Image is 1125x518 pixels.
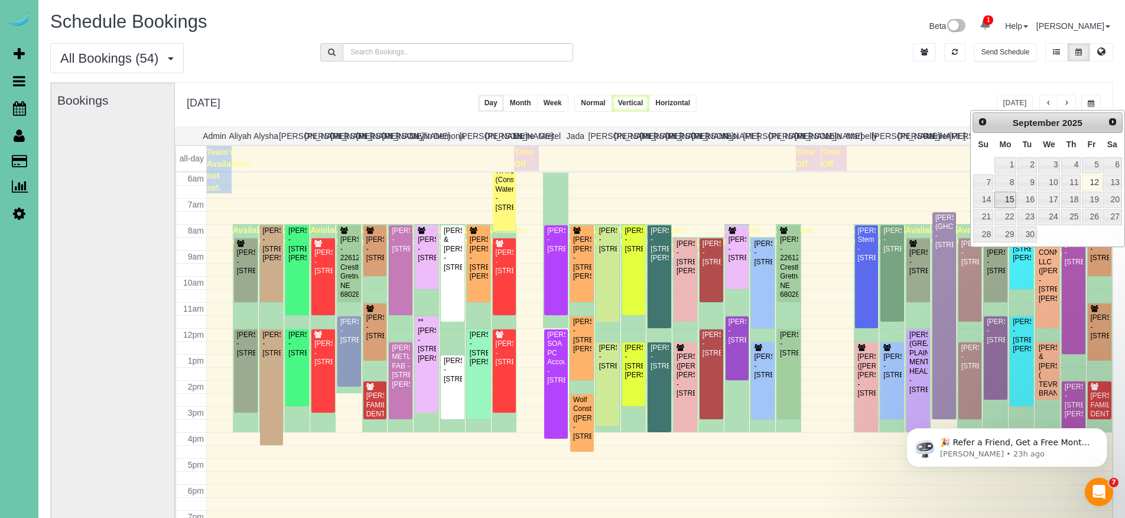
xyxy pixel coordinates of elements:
div: [PERSON_NAME] - [STREET_ADDRESS] [314,248,333,276]
button: Vertical [612,95,650,112]
span: Available time [259,225,295,247]
div: [PERSON_NAME] ([PERSON_NAME]) [PERSON_NAME] - [STREET_ADDRESS] [857,352,876,398]
a: 8 [994,174,1016,190]
th: Reinier [924,127,950,145]
img: New interface [946,19,965,34]
span: 7 [1109,478,1119,487]
div: [PERSON_NAME] - [STREET_ADDRESS][PERSON_NAME] [1064,383,1083,419]
div: [PERSON_NAME] - 22612 Crestline, Gretna, NE 68028 [779,235,798,299]
a: 5 [1082,157,1101,173]
span: Available time [336,225,372,247]
div: [PERSON_NAME] - [STREET_ADDRESS] [599,226,617,254]
th: [PERSON_NAME] [382,127,408,145]
span: 2025 [1062,118,1082,128]
button: Day [478,95,504,112]
div: [PERSON_NAME] - [STREET_ADDRESS][PERSON_NAME] [676,239,695,276]
a: 29 [994,226,1016,242]
div: [PERSON_NAME] - 22612 Crestline, Gretna, NE 68028 [340,235,359,299]
a: 1 [974,12,997,38]
span: Available time [362,225,398,247]
span: Available time [905,225,941,247]
div: [PERSON_NAME] - [STREET_ADDRESS] [391,226,410,254]
div: [PERSON_NAME] - [STREET_ADDRESS] [986,248,1005,276]
div: [PERSON_NAME] [PERSON_NAME] - [STREET_ADDRESS][PERSON_NAME] [573,235,591,281]
div: [PERSON_NAME] - [STREET_ADDRESS] [262,331,281,358]
span: Available time [440,225,476,247]
a: Prev [974,114,991,131]
h3: Bookings [57,93,177,107]
span: Wednesday [1043,140,1055,149]
span: Available time [310,225,346,247]
div: [PERSON_NAME] (GHC) - [STREET_ADDRESS] [935,213,954,250]
a: 12 [1082,174,1101,190]
span: 10am [183,278,204,287]
th: [PERSON_NAME] [614,127,640,145]
a: 21 [973,209,993,225]
span: Available time [414,225,450,247]
span: 4pm [188,434,204,443]
a: Next [1104,114,1121,131]
div: [PERSON_NAME] - [STREET_ADDRESS] [1064,239,1083,267]
a: 11 [1061,174,1081,190]
span: Available time [931,225,967,247]
div: [PERSON_NAME]-Stem - [STREET_ADDRESS] [857,226,876,263]
div: [PERSON_NAME] - [STREET_ADDRESS] [314,339,333,367]
div: [PERSON_NAME] - [STREET_ADDRESS][PERSON_NAME] [1012,318,1031,354]
span: Available time [595,225,631,247]
a: 18 [1061,192,1081,208]
span: Available time [698,238,734,260]
div: [PERSON_NAME] & [PERSON_NAME] ( TEVRA BRANDS ) - [STREET_ADDRESS][PERSON_NAME] [1038,344,1057,426]
span: 11am [183,304,204,313]
span: Available time [854,225,890,247]
iframe: Intercom notifications message [889,403,1125,486]
a: 28 [973,226,993,242]
span: Available time [569,225,605,247]
th: [PERSON_NAME] [950,127,976,145]
span: Tuesday [1022,140,1032,149]
th: Esme [511,127,537,145]
th: Aliyah [227,127,253,145]
span: Team's Availability not set. [207,147,250,192]
div: [PERSON_NAME] - [STREET_ADDRESS] [702,239,721,267]
div: [PERSON_NAME] - [STREET_ADDRESS] [236,248,255,276]
span: 8am [188,226,204,235]
a: 17 [1038,192,1061,208]
th: [PERSON_NAME] [743,127,769,145]
th: [PERSON_NAME] [305,127,331,145]
button: All Bookings (54) [50,43,184,73]
div: [PERSON_NAME] - [STREET_ADDRESS] [547,226,565,254]
button: Normal [574,95,612,112]
th: [PERSON_NAME] [691,127,717,145]
input: Search Bookings.. [343,43,573,61]
div: [PERSON_NAME] METL-FAB - [STREET_ADDRESS][PERSON_NAME] [391,344,410,389]
div: [PERSON_NAME] - [STREET_ADDRESS][PERSON_NAME] [573,318,591,354]
div: [PERSON_NAME] - [STREET_ADDRESS][PERSON_NAME] [469,331,488,367]
div: [PERSON_NAME] - [STREET_ADDRESS] [909,248,928,276]
div: [PERSON_NAME] [PERSON_NAME] - [STREET_ADDRESS][PERSON_NAME] [469,235,488,281]
div: [PERSON_NAME] SOA PC Accountants - [STREET_ADDRESS] [547,331,565,386]
a: Beta [929,21,966,31]
span: Available time [466,225,502,247]
span: Available time [957,225,993,247]
span: Monday [1000,140,1012,149]
button: [DATE] [997,95,1033,112]
span: Available time [1061,238,1097,260]
div: [PERSON_NAME] - [STREET_ADDRESS][PERSON_NAME] [650,226,669,263]
span: Thursday [1066,140,1076,149]
span: 3pm [188,408,204,417]
span: Available time [621,225,657,247]
span: Available time [750,238,786,260]
span: 5pm [188,460,204,470]
th: Daylin [408,127,434,145]
span: Available time [388,225,424,247]
span: Sunday [978,140,989,149]
a: 4 [1061,157,1081,173]
span: 2pm [188,382,204,391]
div: [PERSON_NAME] - [STREET_ADDRESS] [366,235,385,263]
div: [PERSON_NAME] FAMILY DENTAL ([PERSON_NAME] FAMILY DENTAL) - [STREET_ADDRESS] [366,391,385,465]
th: [PERSON_NAME] [898,127,924,145]
div: Wolf Construction ([PERSON_NAME]) - [STREET_ADDRESS] [573,396,591,441]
